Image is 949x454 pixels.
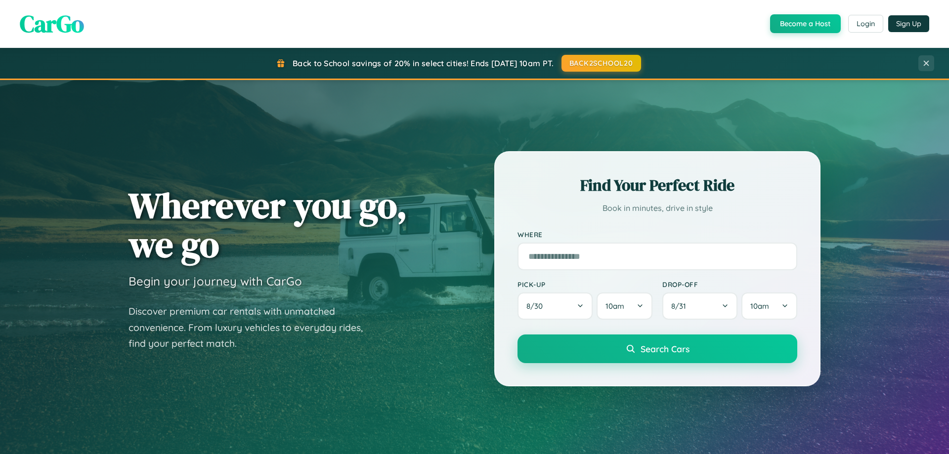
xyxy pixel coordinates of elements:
button: Search Cars [518,334,797,363]
h1: Wherever you go, we go [129,186,407,264]
button: 10am [741,292,797,320]
button: BACK2SCHOOL20 [561,55,641,72]
span: Back to School savings of 20% in select cities! Ends [DATE] 10am PT. [293,58,554,68]
button: Sign Up [888,15,929,32]
p: Discover premium car rentals with unmatched convenience. From luxury vehicles to everyday rides, ... [129,303,376,352]
button: Login [848,15,883,33]
button: 8/31 [662,292,737,320]
h3: Begin your journey with CarGo [129,274,302,289]
span: 10am [605,301,624,311]
span: CarGo [20,7,84,40]
span: 8 / 30 [526,301,548,311]
span: Search Cars [641,343,690,354]
p: Book in minutes, drive in style [518,201,797,215]
button: Become a Host [770,14,841,33]
button: 10am [597,292,652,320]
span: 8 / 31 [671,301,691,311]
span: 10am [750,301,769,311]
button: 8/30 [518,292,593,320]
label: Pick-up [518,280,652,289]
h2: Find Your Perfect Ride [518,174,797,196]
label: Where [518,230,797,239]
label: Drop-off [662,280,797,289]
